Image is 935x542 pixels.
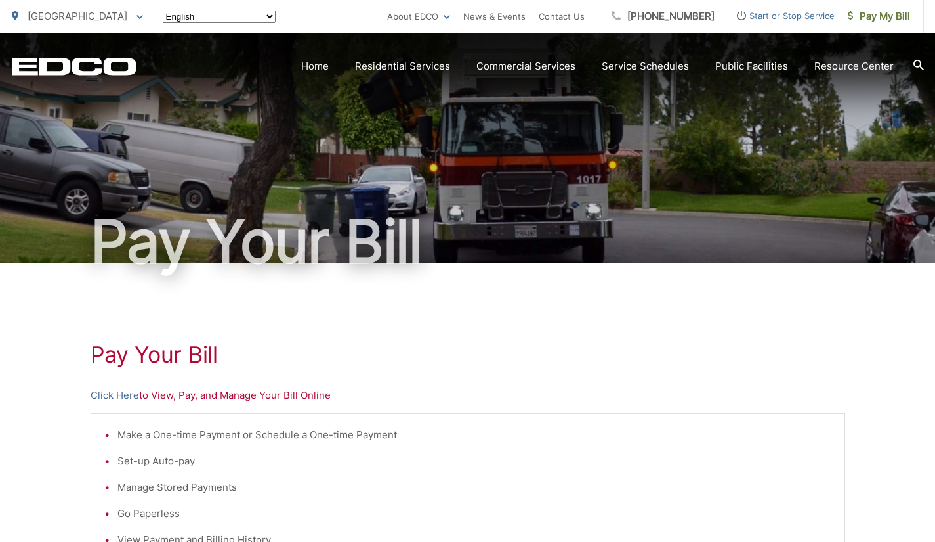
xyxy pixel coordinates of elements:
li: Set-up Auto-pay [117,453,831,469]
a: Contact Us [539,9,585,24]
select: Select a language [163,11,276,23]
span: [GEOGRAPHIC_DATA] [28,10,127,22]
h1: Pay Your Bill [12,209,924,275]
a: Residential Services [355,58,450,74]
a: Service Schedules [602,58,689,74]
a: Home [301,58,329,74]
li: Make a One-time Payment or Schedule a One-time Payment [117,427,831,443]
a: News & Events [463,9,526,24]
a: Commercial Services [476,58,575,74]
span: Pay My Bill [848,9,910,24]
li: Go Paperless [117,506,831,522]
p: to View, Pay, and Manage Your Bill Online [91,388,845,403]
a: EDCD logo. Return to the homepage. [12,57,136,76]
a: Resource Center [814,58,894,74]
a: Click Here [91,388,139,403]
h1: Pay Your Bill [91,342,845,368]
li: Manage Stored Payments [117,480,831,495]
a: Public Facilities [715,58,788,74]
a: About EDCO [387,9,450,24]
